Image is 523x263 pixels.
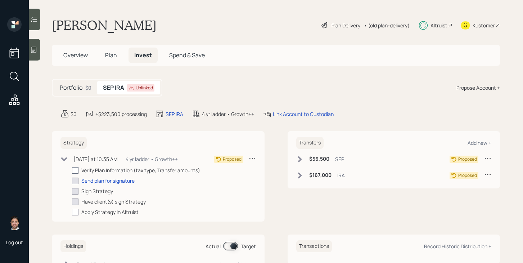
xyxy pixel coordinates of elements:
[424,243,491,250] div: Record Historic Distribution +
[364,22,410,29] div: • (old plan-delivery)
[473,22,495,29] div: Kustomer
[166,110,183,118] div: SEP IRA
[458,156,477,162] div: Proposed
[468,139,491,146] div: Add new +
[81,198,146,205] div: Have client(s) sign Strategy
[60,240,86,252] h6: Holdings
[335,155,344,163] div: SEP
[95,110,147,118] div: +$223,500 processing
[169,51,205,59] span: Spend & Save
[241,242,256,250] div: Target
[81,177,135,184] div: Send plan for signature
[105,51,117,59] span: Plan
[126,155,178,163] div: 4 yr ladder • Growth++
[337,171,345,179] div: IRA
[81,208,139,216] div: Apply Strategy In Altruist
[206,242,221,250] div: Actual
[309,156,329,162] h6: $56,500
[136,85,153,91] div: Unlinked
[81,187,113,195] div: Sign Strategy
[6,239,23,246] div: Log out
[63,51,88,59] span: Overview
[296,137,324,149] h6: Transfers
[60,84,82,91] h5: Portfolio
[223,156,242,162] div: Proposed
[273,110,334,118] div: Link Account to Custodian
[202,110,254,118] div: 4 yr ladder • Growth++
[458,172,477,179] div: Proposed
[456,84,500,92] div: Propose Account +
[81,166,200,174] div: Verify Plan Information (tax type, Transfer amounts)
[71,110,77,118] div: $0
[73,155,118,163] div: [DATE] at 10:35 AM
[430,22,447,29] div: Altruist
[134,51,152,59] span: Invest
[85,84,91,92] div: $0
[309,172,332,178] h6: $167,000
[52,17,157,33] h1: [PERSON_NAME]
[7,216,22,230] img: michael-russo-headshot.png
[332,22,360,29] div: Plan Delivery
[103,84,124,91] h5: SEP IRA
[60,137,87,149] h6: Strategy
[296,240,332,252] h6: Transactions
